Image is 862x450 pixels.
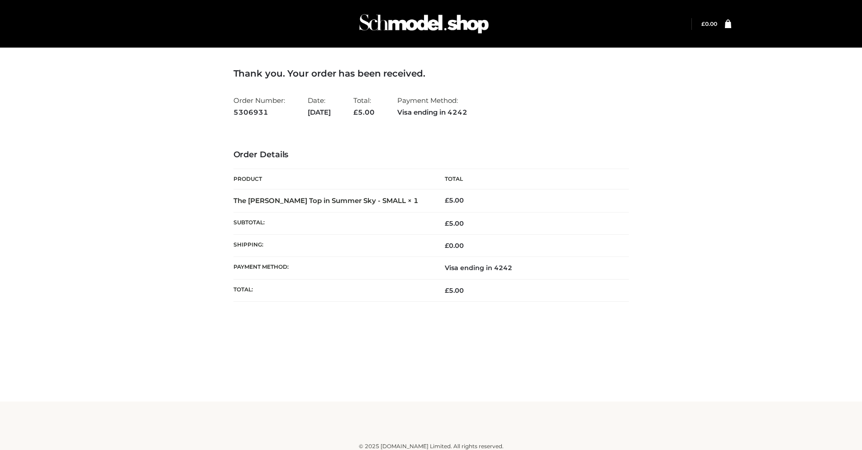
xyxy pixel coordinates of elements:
[408,196,419,205] strong: × 1
[233,212,431,234] th: Subtotal:
[701,20,717,27] a: £0.00
[233,279,431,301] th: Total:
[445,196,464,204] bdi: 5.00
[445,242,464,250] bdi: 0.00
[397,92,467,120] li: Payment Method:
[353,108,358,116] span: £
[233,68,629,79] h3: Thank you. Your order has been received.
[233,169,431,189] th: Product
[445,286,449,295] span: £
[308,92,331,120] li: Date:
[701,20,705,27] span: £
[397,106,467,118] strong: Visa ending in 4242
[445,219,464,227] span: 5.00
[445,219,449,227] span: £
[356,6,492,42] img: Schmodel Admin 964
[353,92,375,120] li: Total:
[701,20,717,27] bdi: 0.00
[233,150,629,160] h3: Order Details
[445,242,449,250] span: £
[233,257,431,279] th: Payment method:
[233,235,431,257] th: Shipping:
[308,106,331,118] strong: [DATE]
[233,196,406,205] a: The [PERSON_NAME] Top in Summer Sky - SMALL
[233,106,285,118] strong: 5306931
[445,286,464,295] span: 5.00
[233,92,285,120] li: Order Number:
[431,169,629,189] th: Total
[353,108,375,116] span: 5.00
[431,257,629,279] td: Visa ending in 4242
[445,196,449,204] span: £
